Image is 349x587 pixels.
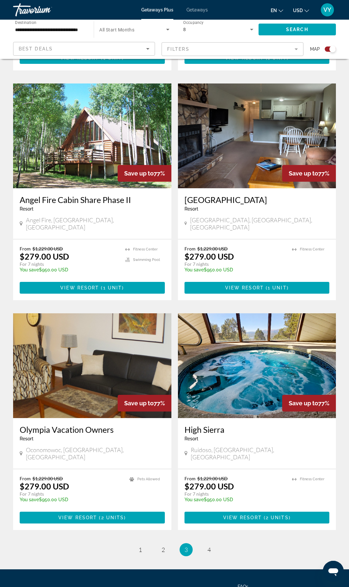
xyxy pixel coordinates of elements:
[19,45,149,53] mat-select: Sort by
[186,7,208,12] a: Getaways
[183,20,204,25] span: Occupancy
[19,46,53,51] span: Best Deals
[319,3,336,17] button: User Menu
[13,83,171,188] img: C292E01X.jpg
[184,425,330,434] a: High Sierra
[184,206,198,211] span: Resort
[20,497,39,502] span: You save
[20,425,165,434] h3: Olympia Vacation Owners
[133,258,160,262] span: Swimming Pool
[20,267,119,272] p: $950.00 USD
[183,27,186,32] span: 8
[20,195,165,205] a: Angel Fire Cabin Share Phase II
[271,6,283,15] button: Change language
[13,543,336,556] nav: Pagination
[268,285,287,290] span: 1 unit
[139,546,142,553] span: 1
[310,45,320,54] span: Map
[20,481,69,491] p: $279.00 USD
[184,481,234,491] p: $279.00 USD
[323,561,344,582] iframe: Button to launch messaging window
[289,400,318,407] span: Save up to
[162,42,303,56] button: Filter
[197,476,228,481] span: $1,229.00 USD
[20,261,119,267] p: For 7 nights
[103,285,122,290] span: 1 unit
[99,285,124,290] span: ( )
[197,246,228,251] span: $1,229.00 USD
[282,165,336,182] div: 77%
[13,313,171,418] img: 0743I01X.jpg
[178,83,336,188] img: 0129I01X.jpg
[184,52,330,64] button: View Resort(1 unit)
[20,251,69,261] p: $279.00 USD
[178,313,336,418] img: 1402O01X.jpg
[15,20,36,25] span: Destination
[124,170,154,177] span: Save up to
[20,267,39,272] span: You save
[184,497,286,502] p: $950.00 USD
[99,27,134,32] span: All Start Months
[101,515,124,520] span: 2 units
[20,436,33,441] span: Resort
[184,267,286,272] p: $950.00 USD
[13,1,79,18] a: Travorium
[137,477,160,481] span: Pets Allowed
[124,400,154,407] span: Save up to
[20,512,165,523] button: View Resort(2 units)
[293,6,309,15] button: Change currency
[184,261,286,267] p: For 7 nights
[184,491,286,497] p: For 7 nights
[20,476,31,481] span: From
[97,515,126,520] span: ( )
[20,497,123,502] p: $950.00 USD
[32,246,63,251] span: $1,229.00 USD
[184,267,204,272] span: You save
[323,7,331,13] span: VY
[58,515,97,520] span: View Resort
[184,476,196,481] span: From
[20,491,123,497] p: For 7 nights
[133,247,158,251] span: Fitness Center
[184,497,204,502] span: You save
[184,251,234,261] p: $279.00 USD
[289,170,318,177] span: Save up to
[118,395,171,412] div: 77%
[286,27,308,32] span: Search
[184,282,330,294] button: View Resort(1 unit)
[162,546,165,553] span: 2
[264,285,289,290] span: ( )
[190,216,329,231] span: [GEOGRAPHIC_DATA], [GEOGRAPHIC_DATA], [GEOGRAPHIC_DATA]
[184,246,196,251] span: From
[26,216,165,231] span: Angel Fire, [GEOGRAPHIC_DATA], [GEOGRAPHIC_DATA]
[32,476,63,481] span: $1,229.00 USD
[184,546,188,553] span: 3
[184,436,198,441] span: Resort
[20,52,165,64] a: View Resort(1 unit)
[118,165,171,182] div: 77%
[141,7,173,12] a: Getaways Plus
[20,246,31,251] span: From
[207,546,211,553] span: 4
[26,446,165,461] span: Oconomowoc, [GEOGRAPHIC_DATA], [GEOGRAPHIC_DATA]
[293,8,303,13] span: USD
[20,206,33,211] span: Resort
[300,247,324,251] span: Fitness Center
[262,515,291,520] span: ( )
[259,24,336,35] button: Search
[223,515,262,520] span: View Resort
[184,195,330,205] a: [GEOGRAPHIC_DATA]
[20,282,165,294] button: View Resort(1 unit)
[282,395,336,412] div: 77%
[225,285,264,290] span: View Resort
[300,477,324,481] span: Fitness Center
[184,512,330,523] button: View Resort(2 units)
